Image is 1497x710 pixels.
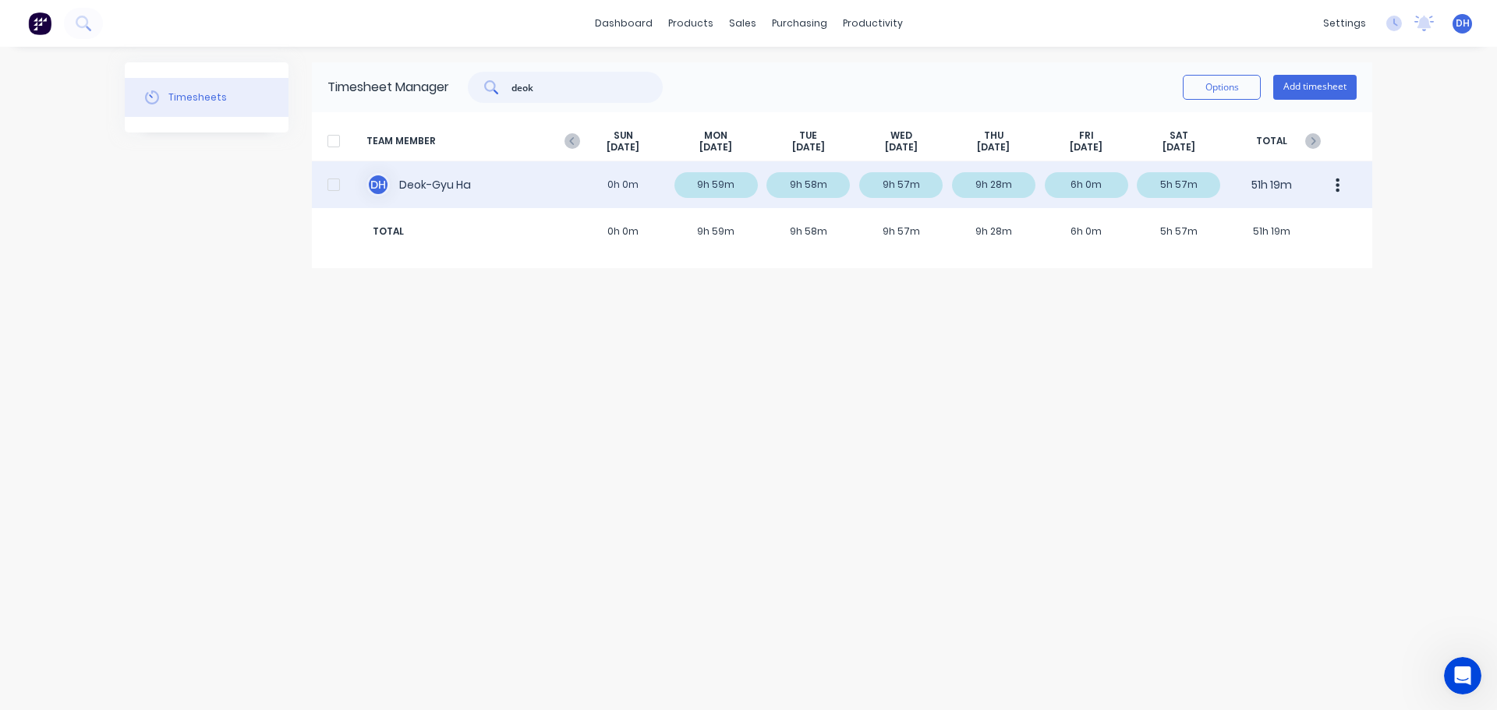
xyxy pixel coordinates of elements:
button: Timesheets [125,78,288,117]
span: 6h 0m [1040,224,1133,238]
span: [DATE] [1163,141,1195,154]
a: dashboard [587,12,660,35]
span: TUE [799,129,817,142]
div: Timesheets [168,90,227,104]
span: FRI [1079,129,1094,142]
span: TOTAL [366,224,577,238]
span: MON [704,129,727,142]
div: purchasing [764,12,835,35]
span: SUN [614,129,633,142]
span: [DATE] [977,141,1010,154]
span: [DATE] [792,141,825,154]
span: 9h 58m [763,224,855,238]
button: Options [1183,75,1261,100]
iframe: Intercom live chat [1444,657,1481,694]
span: 0h 0m [577,224,670,238]
span: THU [984,129,1003,142]
span: [DATE] [885,141,918,154]
span: [DATE] [607,141,639,154]
span: WED [890,129,912,142]
span: DH [1456,16,1470,30]
img: Factory [28,12,51,35]
span: TEAM MEMBER [366,129,577,154]
div: settings [1315,12,1374,35]
button: Add timesheet [1273,75,1357,100]
span: [DATE] [1070,141,1102,154]
span: 9h 57m [855,224,947,238]
span: 9h 59m [670,224,763,238]
span: 5h 57m [1133,224,1226,238]
span: [DATE] [699,141,732,154]
div: productivity [835,12,911,35]
span: SAT [1170,129,1188,142]
div: products [660,12,721,35]
div: Timesheet Manager [327,78,449,97]
span: 9h 28m [947,224,1040,238]
span: 51h 19m [1225,224,1318,238]
span: TOTAL [1225,129,1318,154]
div: sales [721,12,764,35]
input: Search... [511,72,664,103]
